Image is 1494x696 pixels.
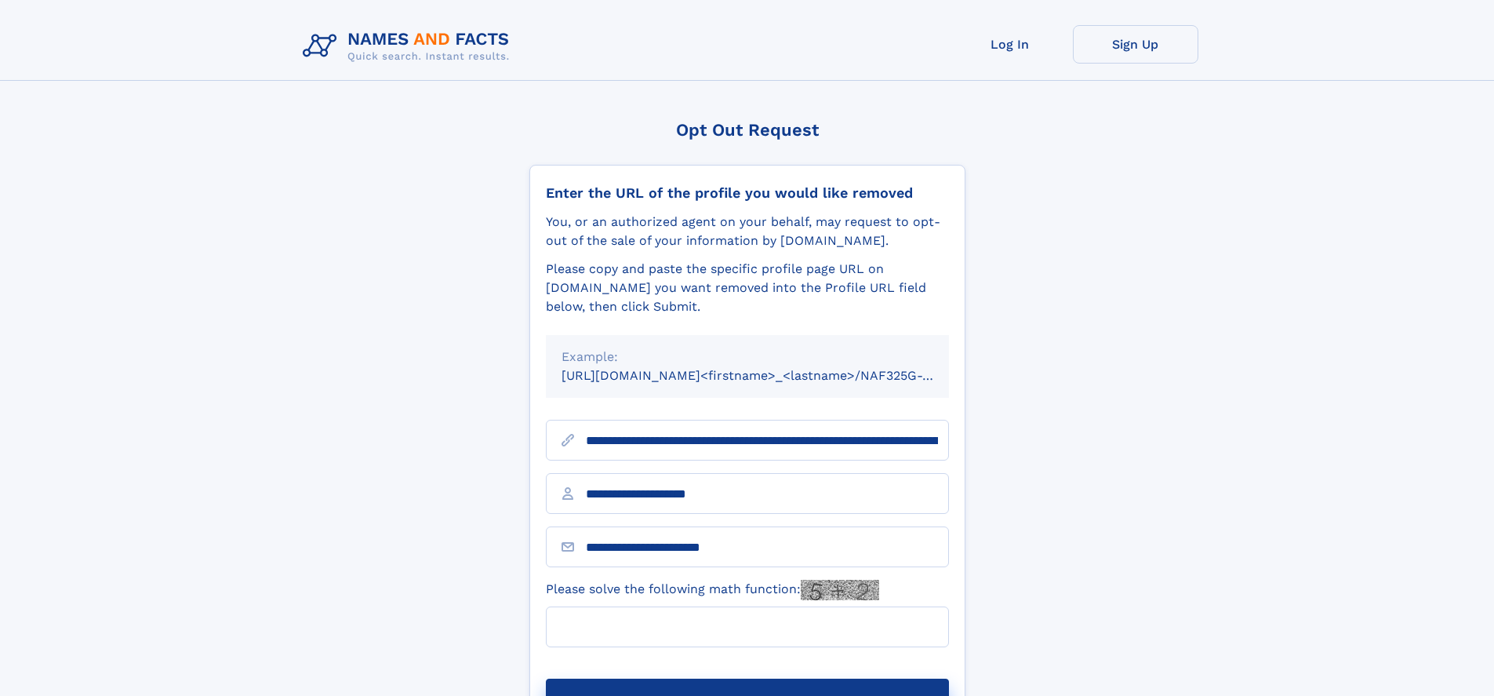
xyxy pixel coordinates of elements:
div: Enter the URL of the profile you would like removed [546,184,949,202]
a: Log In [947,25,1073,64]
div: Please copy and paste the specific profile page URL on [DOMAIN_NAME] you want removed into the Pr... [546,260,949,316]
div: Example: [562,348,933,366]
label: Please solve the following math function: [546,580,879,600]
a: Sign Up [1073,25,1198,64]
small: [URL][DOMAIN_NAME]<firstname>_<lastname>/NAF325G-xxxxxxxx [562,368,979,383]
div: Opt Out Request [529,120,965,140]
div: You, or an authorized agent on your behalf, may request to opt-out of the sale of your informatio... [546,213,949,250]
img: Logo Names and Facts [296,25,522,67]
